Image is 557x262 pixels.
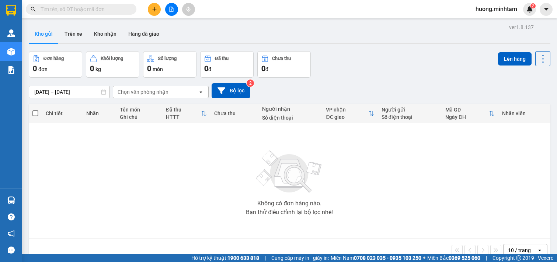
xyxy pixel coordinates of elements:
div: Nhãn [86,110,112,116]
div: Số điện thoại [262,115,319,121]
span: 0 [90,64,94,73]
span: Hỗ trợ kỹ thuật: [191,254,259,262]
span: file-add [169,7,174,12]
button: caret-down [540,3,553,16]
span: 0 [261,64,265,73]
div: Ghi chú [120,114,159,120]
div: Không có đơn hàng nào. [257,201,321,206]
div: Người nhận [262,106,319,112]
span: đ [208,66,211,72]
input: Tìm tên, số ĐT hoặc mã đơn [41,5,128,13]
span: 0 [33,64,37,73]
div: Đã thu [166,107,201,113]
strong: 1900 633 818 [227,255,259,261]
button: Số lượng0món [143,51,196,78]
button: Khối lượng0kg [86,51,139,78]
button: aim [182,3,195,16]
img: warehouse-icon [7,48,15,56]
span: ⚪️ [423,256,425,259]
th: Toggle SortBy [442,104,498,123]
div: Chọn văn phòng nhận [118,88,168,96]
th: Toggle SortBy [322,104,377,123]
button: Lên hàng [498,52,532,65]
span: plus [152,7,157,12]
div: ver 1.8.137 [509,23,534,31]
div: Tên món [120,107,159,113]
svg: open [537,247,543,253]
sup: 2 [530,3,536,8]
div: Số lượng [158,56,177,61]
span: kg [95,66,101,72]
img: icon-new-feature [526,6,533,13]
span: copyright [516,255,521,261]
div: ĐC giao [326,114,368,120]
strong: 0369 525 060 [449,255,480,261]
div: Đơn hàng [43,56,64,61]
div: Chi tiết [46,110,79,116]
button: Kho nhận [88,25,122,43]
div: Chưa thu [272,56,291,61]
span: Miền Bắc [427,254,480,262]
span: món [153,66,163,72]
div: Ngày ĐH [445,114,489,120]
div: Chưa thu [214,110,255,116]
div: Người gửi [382,107,438,113]
div: HTTT [166,114,201,120]
div: Đã thu [215,56,229,61]
span: đ [265,66,268,72]
th: Toggle SortBy [162,104,210,123]
div: Khối lượng [101,56,123,61]
span: search [31,7,36,12]
span: question-circle [8,213,15,220]
button: Trên xe [59,25,88,43]
button: file-add [165,3,178,16]
strong: 0708 023 035 - 0935 103 250 [354,255,421,261]
input: Select a date range. [29,86,109,98]
sup: 2 [247,79,254,87]
button: Chưa thu0đ [257,51,311,78]
button: Bộ lọc [212,83,250,98]
div: 10 / trang [508,247,531,254]
span: | [486,254,487,262]
span: caret-down [543,6,550,13]
div: Mã GD [445,107,489,113]
span: 2 [532,3,534,8]
span: | [265,254,266,262]
div: VP nhận [326,107,368,113]
button: Đã thu0đ [200,51,254,78]
span: 0 [204,64,208,73]
button: plus [148,3,161,16]
span: Cung cấp máy in - giấy in: [271,254,329,262]
div: Nhân viên [502,110,547,116]
img: solution-icon [7,66,15,74]
button: Kho gửi [29,25,59,43]
button: Đơn hàng0đơn [29,51,82,78]
img: warehouse-icon [7,196,15,204]
button: Hàng đã giao [122,25,165,43]
span: notification [8,230,15,237]
svg: open [198,89,204,95]
img: warehouse-icon [7,29,15,37]
div: Số điện thoại [382,114,438,120]
span: 0 [147,64,151,73]
div: Bạn thử điều chỉnh lại bộ lọc nhé! [246,209,333,215]
span: huong.minhtam [470,4,523,14]
span: đơn [38,66,48,72]
span: Miền Nam [331,254,421,262]
span: message [8,247,15,254]
span: aim [186,7,191,12]
img: logo-vxr [6,5,16,16]
img: svg+xml;base64,PHN2ZyBjbGFzcz0ibGlzdC1wbHVnX19zdmciIHhtbG5zPSJodHRwOi8vd3d3LnczLm9yZy8yMDAwL3N2Zy... [253,146,326,198]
